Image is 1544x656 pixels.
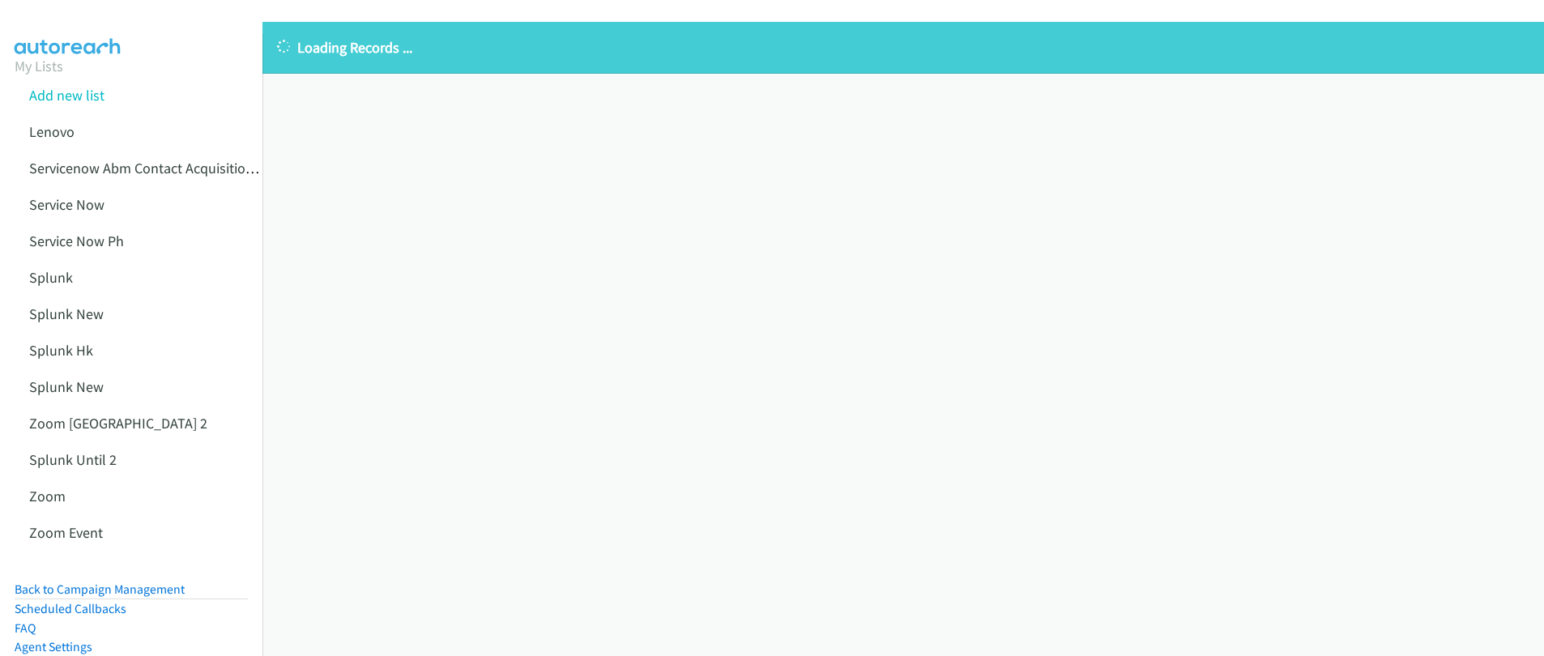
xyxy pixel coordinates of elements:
a: Zoom Event [29,523,103,542]
a: Servicenow Abm Contact Acquisition [29,159,259,177]
a: Zoom [GEOGRAPHIC_DATA] 2 [29,414,207,432]
a: Back to Campaign Management [15,581,185,597]
a: Scheduled Callbacks [15,601,126,616]
a: Splunk [29,268,73,287]
a: Service Now [29,195,104,214]
a: FAQ [15,620,36,636]
a: Splunk Hk [29,341,93,360]
p: Loading Records ... [277,36,1529,58]
a: Splunk New [29,305,104,323]
a: Agent Settings [15,639,92,654]
a: Add new list [29,86,104,104]
a: Splunk Until 2 [29,450,117,469]
a: Service Now Ph [29,232,124,250]
a: Zoom [29,487,66,505]
a: My Lists [15,57,63,75]
a: Splunk New [29,377,104,396]
a: Lenovo [29,122,75,141]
